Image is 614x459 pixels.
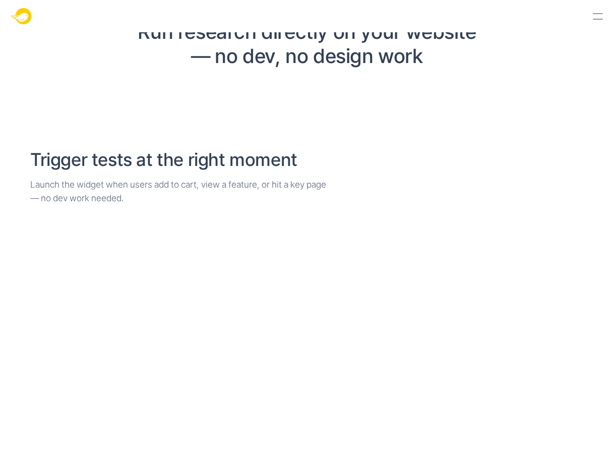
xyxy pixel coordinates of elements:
[30,149,584,170] h2: Trigger tests at the right moment
[37,20,577,68] h1: Run research directly on your website — no dev, no design work
[30,178,584,205] p: Launch the widget when users add to cart, view a feature, or hit a key page — no dev work needed.
[10,4,34,28] img: Logo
